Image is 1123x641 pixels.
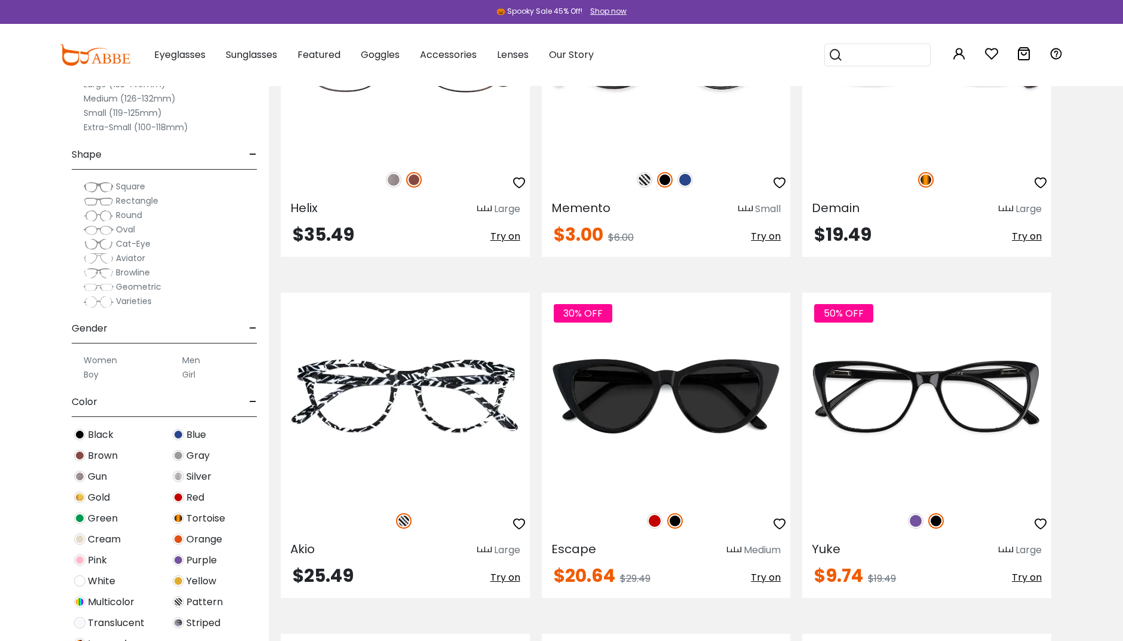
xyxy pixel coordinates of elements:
[590,6,627,17] div: Shop now
[647,513,662,529] img: Red
[293,222,354,247] span: $35.49
[186,532,222,547] span: Orange
[1015,543,1042,557] div: Large
[918,172,934,188] img: Tortoise
[116,180,145,192] span: Square
[406,172,422,188] img: Brown
[84,353,117,367] label: Women
[868,572,896,585] span: $19.49
[116,223,135,235] span: Oval
[477,205,492,214] img: size ruler
[249,314,257,343] span: -
[116,252,145,264] span: Aviator
[1015,202,1042,216] div: Large
[751,567,781,588] button: Try on
[72,140,102,169] span: Shape
[84,296,113,308] img: Varieties.png
[173,513,184,524] img: Tortoise
[751,571,781,584] span: Try on
[667,513,683,529] img: Black
[727,546,741,555] img: size ruler
[173,533,184,545] img: Orange
[620,572,651,585] span: $29.49
[186,511,225,526] span: Tortoise
[84,106,162,120] label: Small (119-125mm)
[293,563,354,588] span: $25.49
[173,450,184,461] img: Gray
[84,224,113,236] img: Oval.png
[751,229,781,243] span: Try on
[116,195,158,207] span: Rectangle
[74,533,85,545] img: Cream
[361,48,400,62] span: Goggles
[84,181,113,193] img: Square.png
[494,202,520,216] div: Large
[173,554,184,566] img: Purple
[249,388,257,416] span: -
[88,616,145,630] span: Translucent
[84,91,176,106] label: Medium (126-132mm)
[584,6,627,16] a: Shop now
[999,205,1013,214] img: size ruler
[297,48,340,62] span: Featured
[74,429,85,440] img: Black
[74,513,85,524] img: Green
[60,44,130,66] img: abbeglasses.com
[551,200,610,216] span: Memento
[490,226,520,247] button: Try on
[657,172,673,188] img: Black
[290,200,318,216] span: Helix
[72,388,97,416] span: Color
[173,617,184,628] img: Striped
[186,470,211,484] span: Silver
[637,172,652,188] img: Pattern
[908,513,923,529] img: Purple
[396,513,412,529] img: Pattern
[744,543,781,557] div: Medium
[677,172,693,188] img: Blue
[738,205,753,214] img: size ruler
[186,574,216,588] span: Yellow
[116,295,152,307] span: Varieties
[608,231,634,244] span: $6.00
[494,543,520,557] div: Large
[1012,229,1042,243] span: Try on
[542,293,791,500] img: Black Escape - Acetate ,Universal Bridge Fit
[186,449,210,463] span: Gray
[84,367,99,382] label: Boy
[84,267,113,279] img: Browline.png
[173,492,184,503] img: Red
[74,450,85,461] img: Brown
[74,617,85,628] img: Translucent
[554,222,603,247] span: $3.00
[1012,571,1042,584] span: Try on
[549,48,594,62] span: Our Story
[72,314,108,343] span: Gender
[182,353,200,367] label: Men
[173,596,184,608] img: Pattern
[490,567,520,588] button: Try on
[420,48,477,62] span: Accessories
[812,200,860,216] span: Demain
[88,553,107,568] span: Pink
[88,511,118,526] span: Green
[186,428,206,442] span: Blue
[496,6,582,17] div: 🎃 Spooky Sale 45% Off!
[88,574,115,588] span: White
[186,595,223,609] span: Pattern
[74,596,85,608] img: Multicolor
[88,428,113,442] span: Black
[88,490,110,505] span: Gold
[74,554,85,566] img: Pink
[88,595,134,609] span: Multicolor
[173,471,184,482] img: Silver
[490,571,520,584] span: Try on
[88,532,121,547] span: Cream
[490,229,520,243] span: Try on
[802,293,1051,500] img: Black Yuke - Acetate ,Universal Bridge Fit
[88,449,118,463] span: Brown
[814,304,873,323] span: 50% OFF
[497,48,529,62] span: Lenses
